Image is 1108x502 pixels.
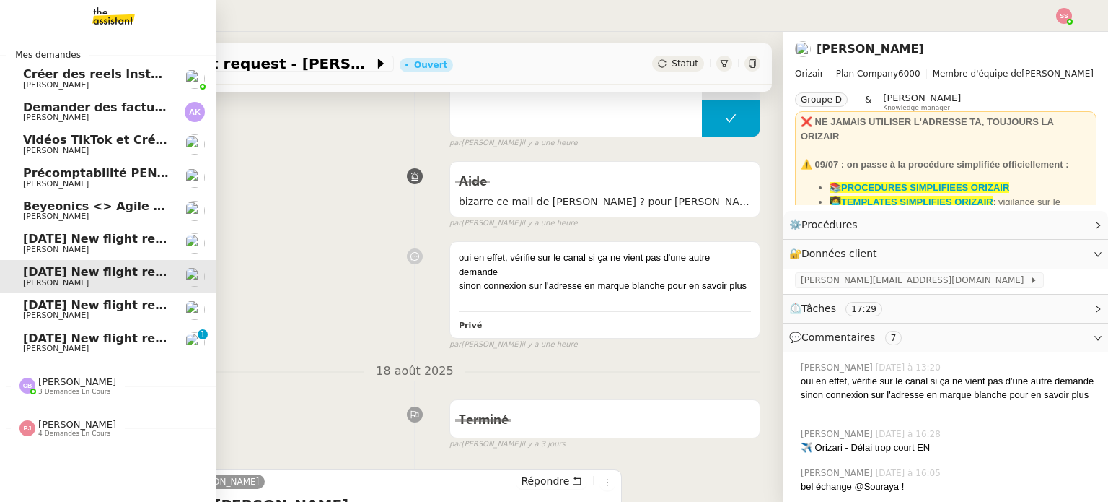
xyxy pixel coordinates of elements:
span: par [449,339,462,351]
small: [PERSON_NAME] [449,137,578,150]
span: [PERSON_NAME] [23,113,89,122]
span: [DATE] New flight request - [PERSON_NAME] [23,265,312,279]
span: [DATE] New flight request - [PERSON_NAME] [75,56,374,71]
div: 💬Commentaires 7 [783,324,1108,352]
strong: ⚠️ 09/07 : on passe à la procédure simplifiée officiellement : [801,159,1068,170]
span: ⚙️ [789,217,864,233]
small: [PERSON_NAME] [449,217,578,230]
span: Membre d'équipe de [933,69,1022,79]
span: bizarre ce mail de [PERSON_NAME] ? pour [PERSON_NAME] en plus ? [459,194,751,210]
img: users%2FCk7ZD5ubFNWivK6gJdIkoi2SB5d2%2Favatar%2F3f84dbb7-4157-4842-a987-fca65a8b7a9a [185,134,205,155]
span: ⏲️ [789,303,894,314]
a: 📚PROCEDURES SIMPLIFIEES ORIZAIR [830,182,1009,193]
nz-tag: 7 [885,331,902,345]
span: Précomptabilité PENNYLANE - août 2025 [23,166,287,180]
span: 18 août 2025 [364,362,465,381]
span: Répondre [521,474,569,488]
span: il y a 3 jours [522,438,566,451]
nz-badge-sup: 1 [198,329,208,339]
span: 6000 [898,69,920,79]
span: Terminé [459,414,509,427]
span: [PERSON_NAME] [795,66,1096,81]
strong: ❌ NE JAMAIS UTILISER L'ADRESSE TA, TOUJOURS LA ORIZAIR [801,116,1053,142]
span: 💬 [789,332,907,343]
img: svg [1056,8,1072,24]
div: sinon connexion sur l'adresse en marque blanche pour en savoir plus [459,279,751,293]
img: users%2FXPWOVq8PDVf5nBVhDcXguS2COHE3%2Favatar%2F3f89dc26-16aa-490f-9632-b2fdcfc735a1 [185,201,205,221]
img: users%2FC9SBsJ0duuaSgpQFj5LgoEX8n0o2%2Favatar%2Fec9d51b8-9413-4189-adfb-7be4d8c96a3c [185,300,205,320]
div: oui en effet, vérifie sur le canal si ça ne vient pas d'une autre demande [801,374,1096,389]
span: [DATE] à 16:28 [876,428,944,441]
li: : vigilance sur le dashboard utiliser uniquement les templates avec ✈️Orizair pour éviter les con... [830,195,1091,238]
img: users%2FoFdbodQ3TgNoWt9kP3GXAs5oaCq1%2Favatar%2Fprofile-pic.png [185,69,205,89]
span: 4 demandes en cours [38,430,110,438]
span: 🔐 [789,246,883,262]
span: il y a une heure [522,137,578,150]
span: Procédures [801,219,858,230]
span: [PERSON_NAME][EMAIL_ADDRESS][DOMAIN_NAME] [801,273,1029,287]
span: [PERSON_NAME] [23,179,89,189]
span: [DATE] à 13:20 [876,361,944,374]
span: [PERSON_NAME] [23,311,89,320]
span: [PERSON_NAME] [23,245,89,254]
span: Demander des factures pour SARL 2TLR et ACCATEA [23,100,363,114]
p: 1 [200,329,206,342]
span: Beyeonics <> Agile Capital Markets [23,199,255,213]
span: [PERSON_NAME] [23,278,89,287]
nz-tag: Groupe D [795,92,848,107]
div: ⚙️Procédures [783,211,1108,239]
nz-tag: 17:29 [845,302,882,316]
span: par [449,137,462,150]
a: [PERSON_NAME] [817,42,924,56]
app-user-label: Knowledge manager [883,92,961,111]
b: Privé [459,321,482,330]
small: [PERSON_NAME] [449,438,566,451]
img: users%2FC9SBsJ0duuaSgpQFj5LgoEX8n0o2%2Favatar%2Fec9d51b8-9413-4189-adfb-7be4d8c96a3c [185,332,205,352]
div: ✈️ Orizari - Délai trop court EN [801,441,1096,455]
img: svg [19,420,35,436]
span: min [702,85,760,97]
span: & [865,92,871,111]
div: Ouvert [414,61,447,69]
span: il y a une heure [522,217,578,230]
div: sinon connexion sur l'adresse en marque blanche pour en savoir plus [801,388,1096,402]
button: Répondre [516,473,587,489]
span: [PERSON_NAME] [23,146,89,155]
div: 🔐Données client [783,240,1108,268]
span: [DATE] New flight request - [PERSON_NAME] [23,332,312,345]
span: [PERSON_NAME] [801,428,876,441]
span: Données client [801,248,877,259]
div: ⏲️Tâches 17:29 [783,295,1108,323]
span: Vidéos TikTok et Créatives META - août 2025 [23,133,312,147]
div: oui en effet, vérifie sur le canal si ça ne vient pas d'une autre demande [459,251,751,279]
span: Aide [459,176,487,189]
img: users%2FSoHiyPZ6lTh48rkksBJmVXB4Fxh1%2Favatar%2F784cdfc3-6442-45b8-8ed3-42f1cc9271a4 [185,168,205,188]
a: [PERSON_NAME] [182,475,265,488]
span: [PERSON_NAME] [38,419,116,430]
span: [PERSON_NAME] [23,80,89,90]
span: [DATE] New flight request - [PERSON_NAME] [23,232,312,246]
span: Orizair [795,69,824,79]
span: [PERSON_NAME] [23,212,89,221]
a: 👩‍💻TEMPLATES SIMPLIFIES ORIZAIR [830,196,993,207]
img: users%2FC9SBsJ0duuaSgpQFj5LgoEX8n0o2%2Favatar%2Fec9d51b8-9413-4189-adfb-7be4d8c96a3c [795,41,811,57]
img: users%2FC9SBsJ0duuaSgpQFj5LgoEX8n0o2%2Favatar%2Fec9d51b8-9413-4189-adfb-7be4d8c96a3c [185,233,205,254]
span: par [449,438,462,451]
span: Créer des reels Instagram [23,67,193,81]
span: Statut [672,59,698,69]
span: [DATE] à 16:05 [876,467,944,480]
span: Knowledge manager [883,104,950,112]
img: svg [185,102,205,122]
img: users%2FC9SBsJ0duuaSgpQFj5LgoEX8n0o2%2Favatar%2Fec9d51b8-9413-4189-adfb-7be4d8c96a3c [185,267,205,287]
span: [PERSON_NAME] [801,361,876,374]
span: Tâches [801,303,836,314]
span: Commentaires [801,332,875,343]
span: [DATE] New flight request - [PERSON_NAME] [23,298,312,312]
span: Mes demandes [6,48,89,62]
span: par [449,217,462,230]
img: svg [19,378,35,394]
span: 3 demandes en cours [38,388,110,396]
span: [PERSON_NAME] [883,92,961,103]
span: [PERSON_NAME] [38,376,116,387]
